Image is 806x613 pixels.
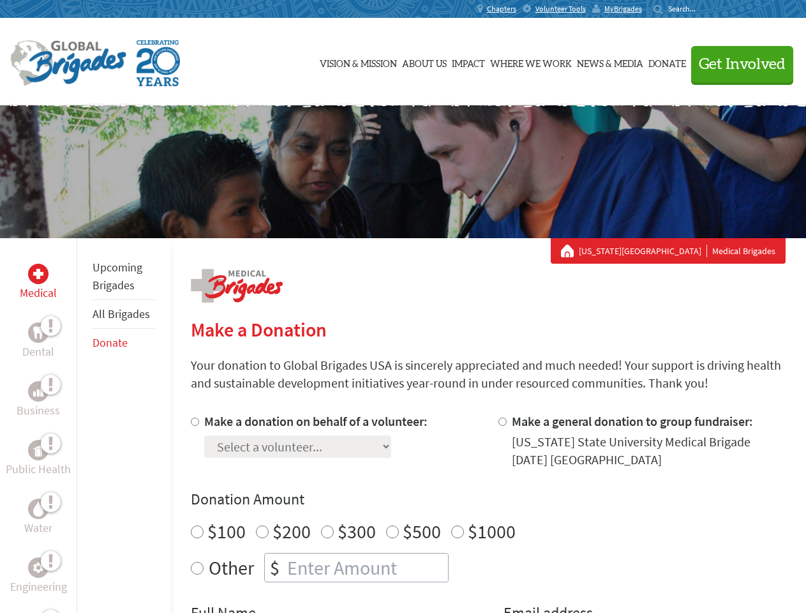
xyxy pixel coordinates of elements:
a: About Us [402,30,447,94]
h4: Donation Amount [191,489,786,510]
label: Make a general donation to group fundraiser: [512,413,753,429]
span: Get Involved [699,57,786,72]
label: $1000 [468,519,516,543]
p: Your donation to Global Brigades USA is sincerely appreciated and much needed! Your support is dr... [191,356,786,392]
a: Vision & Mission [320,30,397,94]
a: Public HealthPublic Health [6,440,71,478]
a: Upcoming Brigades [93,260,142,292]
div: Water [28,499,49,519]
a: All Brigades [93,306,150,321]
a: Donate [93,335,128,350]
span: Chapters [487,4,516,14]
label: $200 [272,519,311,543]
p: Public Health [6,460,71,478]
a: BusinessBusiness [17,381,60,420]
p: Business [17,402,60,420]
img: Engineering [33,563,43,573]
li: Upcoming Brigades [93,254,155,300]
span: MyBrigades [604,4,642,14]
div: $ [265,554,285,582]
li: All Brigades [93,300,155,329]
a: News & Media [577,30,643,94]
img: Public Health [33,444,43,457]
a: Donate [648,30,686,94]
img: Medical [33,269,43,279]
div: Medical [28,264,49,284]
div: Engineering [28,557,49,578]
a: MedicalMedical [20,264,57,302]
p: Medical [20,284,57,302]
div: Public Health [28,440,49,460]
input: Enter Amount [285,554,448,582]
a: [US_STATE][GEOGRAPHIC_DATA] [579,245,707,257]
a: Where We Work [490,30,572,94]
img: Global Brigades Celebrating 20 Years [137,40,180,86]
label: $100 [207,519,246,543]
h2: Make a Donation [191,318,786,341]
img: Water [33,501,43,516]
button: Get Involved [691,46,793,82]
label: $500 [403,519,441,543]
label: Make a donation on behalf of a volunteer: [204,413,428,429]
a: DentalDental [22,322,54,361]
div: Dental [28,322,49,343]
span: Volunteer Tools [535,4,586,14]
a: Impact [452,30,485,94]
label: $300 [338,519,376,543]
img: Dental [33,326,43,338]
div: Medical Brigades [561,245,775,257]
li: Donate [93,329,155,357]
img: logo-medical.png [191,269,283,303]
div: [US_STATE] State University Medical Brigade [DATE] [GEOGRAPHIC_DATA] [512,433,786,469]
input: Search... [668,4,705,13]
p: Water [24,519,52,537]
p: Engineering [10,578,67,596]
div: Business [28,381,49,402]
a: WaterWater [24,499,52,537]
label: Other [209,553,254,582]
p: Dental [22,343,54,361]
img: Business [33,386,43,397]
img: Global Brigades Logo [10,40,126,86]
a: EngineeringEngineering [10,557,67,596]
